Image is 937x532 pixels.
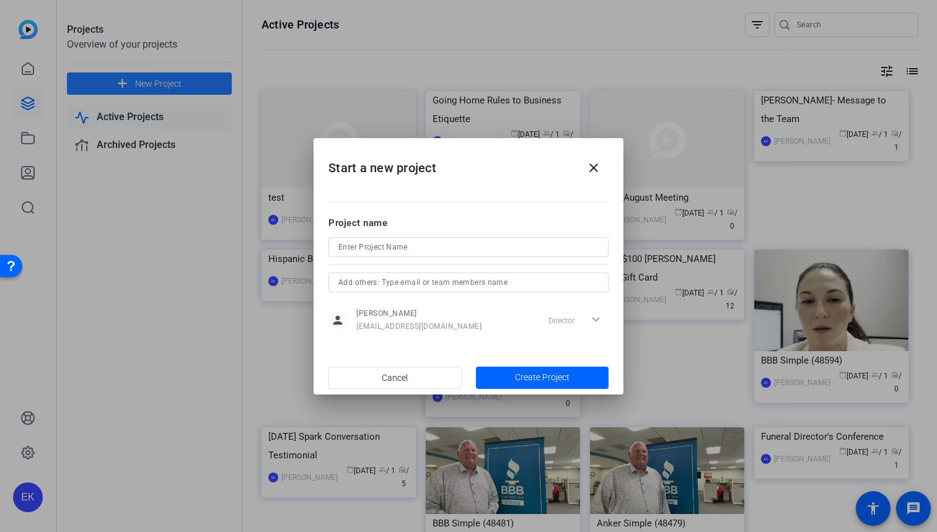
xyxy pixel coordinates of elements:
button: Create Project [476,367,609,389]
span: [EMAIL_ADDRESS][DOMAIN_NAME] [356,321,482,331]
span: [PERSON_NAME] [356,308,482,318]
button: Cancel [328,367,462,389]
span: Create Project [515,371,570,384]
mat-icon: close [586,160,601,175]
h2: Start a new project [314,138,623,188]
span: Cancel [382,366,408,390]
input: Enter Project Name [338,240,599,255]
input: Add others: Type email or team members name [338,275,599,290]
mat-icon: person [328,311,347,329]
div: Project name [328,216,609,230]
